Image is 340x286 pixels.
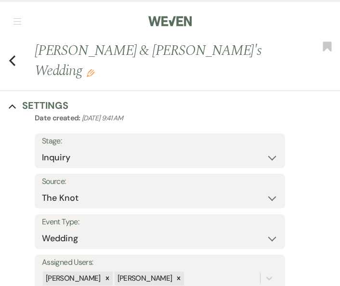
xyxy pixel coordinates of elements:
button: Edit [87,68,94,77]
div: [PERSON_NAME] [115,272,174,286]
label: Stage: [42,134,278,148]
div: [PERSON_NAME] [43,272,102,286]
img: Weven Logo [148,11,192,31]
button: Settings [9,99,68,112]
label: Assigned Users: [42,256,278,270]
h3: Settings [22,99,68,112]
span: [DATE] 9:41 AM [82,114,123,122]
span: Date created: [35,113,82,123]
label: Source: [42,175,278,189]
label: Event Type: [42,215,278,229]
h1: [PERSON_NAME] & [PERSON_NAME]'s Wedding [35,40,275,81]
